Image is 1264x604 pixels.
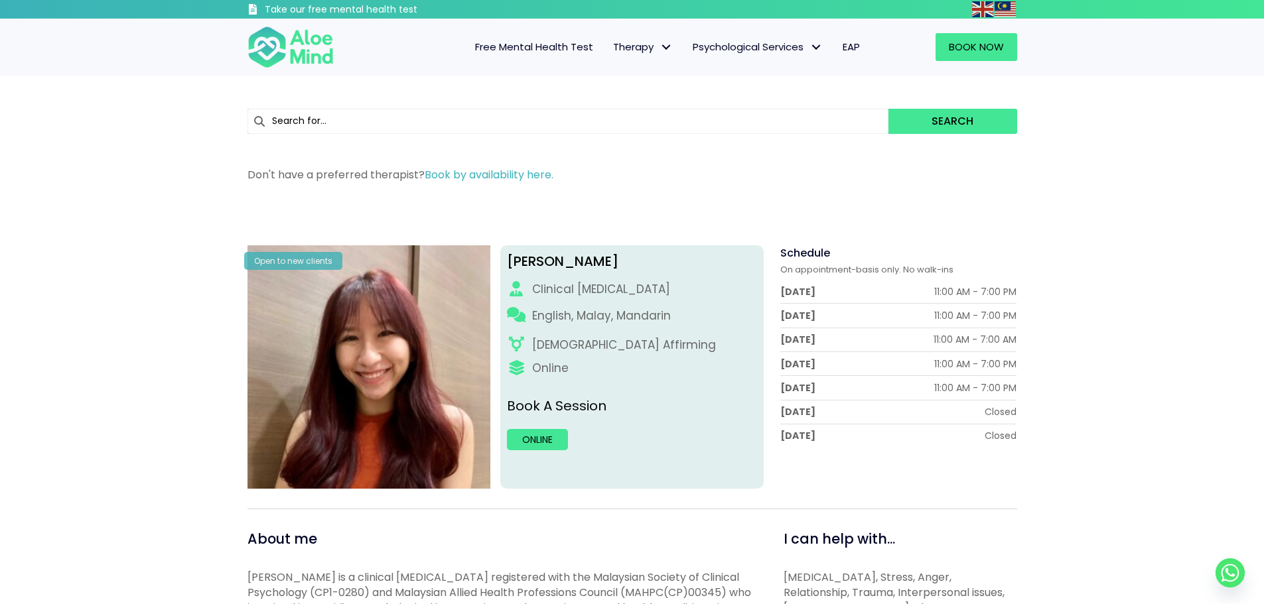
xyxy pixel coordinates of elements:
[507,252,757,271] div: [PERSON_NAME]
[247,109,889,134] input: Search for...
[833,33,870,61] a: EAP
[888,109,1017,134] button: Search
[532,360,569,377] div: Online
[934,357,1017,371] div: 11:00 AM - 7:00 PM
[247,167,1017,182] p: Don't have a preferred therapist?
[265,3,488,17] h3: Take our free mental health test
[972,1,993,17] img: en
[532,281,670,298] div: Clinical [MEDICAL_DATA]
[780,357,815,371] div: [DATE]
[780,333,815,346] div: [DATE]
[780,381,815,394] div: [DATE]
[465,33,603,61] a: Free Mental Health Test
[784,529,895,548] span: I can help with...
[934,309,1017,322] div: 11:00 AM - 7:00 PM
[613,40,673,54] span: Therapy
[693,40,823,54] span: Psychological Services
[247,529,317,548] span: About me
[247,245,491,489] img: Jean-300×300
[934,285,1017,298] div: 11:00 AM - 7:00 PM
[507,429,568,450] a: Online
[351,33,870,61] nav: Menu
[657,38,676,57] span: Therapy: submenu
[603,33,683,61] a: TherapyTherapy: submenu
[985,405,1017,418] div: Closed
[475,40,593,54] span: Free Mental Health Test
[1216,558,1245,587] a: Whatsapp
[995,1,1016,17] img: ms
[247,25,334,69] img: Aloe mind Logo
[934,333,1017,346] div: 11:00 AM - 7:00 AM
[985,429,1017,442] div: Closed
[949,40,1004,54] span: Book Now
[532,308,671,324] p: English, Malay, Mandarin
[780,285,815,298] div: [DATE]
[934,381,1017,394] div: 11:00 AM - 7:00 PM
[780,405,815,418] div: [DATE]
[425,167,553,182] a: Book by availability here.
[244,252,342,270] div: Open to new clients
[780,245,830,261] span: Schedule
[780,263,953,276] span: On appointment-basis only. No walk-ins
[807,38,826,57] span: Psychological Services: submenu
[780,309,815,322] div: [DATE]
[972,1,995,17] a: English
[247,3,488,19] a: Take our free mental health test
[532,337,716,353] div: [DEMOGRAPHIC_DATA] Affirming
[843,40,860,54] span: EAP
[780,429,815,442] div: [DATE]
[936,33,1017,61] a: Book Now
[683,33,833,61] a: Psychological ServicesPsychological Services: submenu
[995,1,1017,17] a: Malay
[507,396,757,416] p: Book A Session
